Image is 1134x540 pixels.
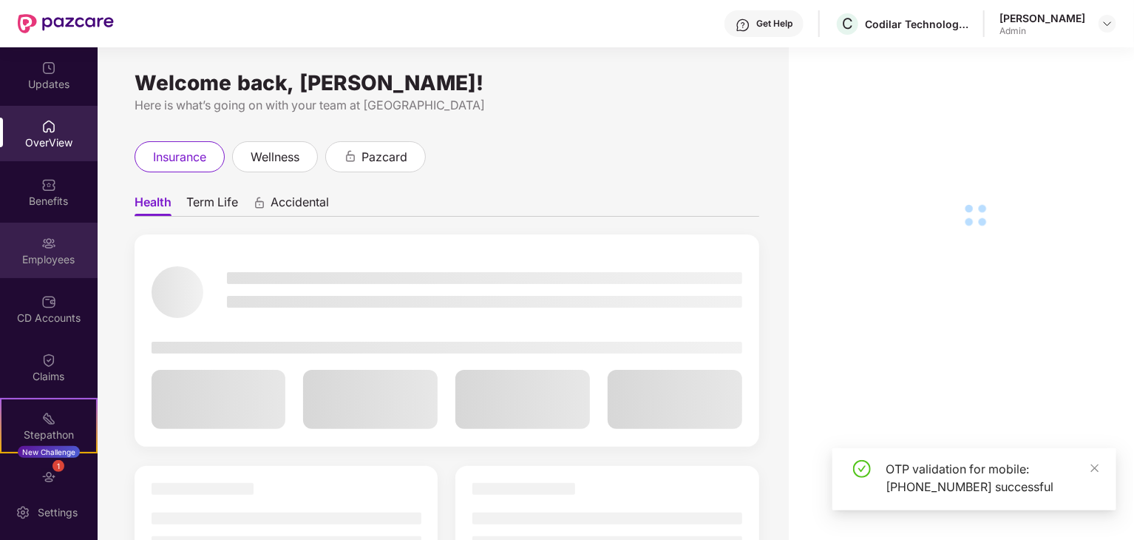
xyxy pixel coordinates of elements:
span: Health [135,195,172,216]
span: pazcard [361,148,407,166]
div: New Challenge [18,446,80,458]
img: svg+xml;base64,PHN2ZyBpZD0iVXBkYXRlZCIgeG1sbnM9Imh0dHA6Ly93d3cudzMub3JnLzIwMDAvc3ZnIiB3aWR0aD0iMj... [41,61,56,75]
div: [PERSON_NAME] [999,11,1085,25]
img: svg+xml;base64,PHN2ZyBpZD0iQ2xhaW0iIHhtbG5zPSJodHRwOi8vd3d3LnczLm9yZy8yMDAwL3N2ZyIgd2lkdGg9IjIwIi... [41,353,56,368]
div: Welcome back, [PERSON_NAME]! [135,77,759,89]
img: svg+xml;base64,PHN2ZyBpZD0iU2V0dGluZy0yMHgyMCIgeG1sbnM9Imh0dHA6Ly93d3cudzMub3JnLzIwMDAvc3ZnIiB3aW... [16,505,30,520]
img: svg+xml;base64,PHN2ZyBpZD0iSG9tZSIgeG1sbnM9Imh0dHA6Ly93d3cudzMub3JnLzIwMDAvc3ZnIiB3aWR0aD0iMjAiIG... [41,119,56,134]
div: 1 [52,460,64,472]
img: svg+xml;base64,PHN2ZyBpZD0iRW5kb3JzZW1lbnRzIiB4bWxucz0iaHR0cDovL3d3dy53My5vcmcvMjAwMC9zdmciIHdpZH... [41,470,56,485]
span: Term Life [186,195,238,216]
div: Settings [33,505,82,520]
span: wellness [251,148,299,166]
span: check-circle [853,460,871,478]
img: svg+xml;base64,PHN2ZyBpZD0iRHJvcGRvd24tMzJ4MzIiIHhtbG5zPSJodHRwOi8vd3d3LnczLm9yZy8yMDAwL3N2ZyIgd2... [1101,18,1113,30]
div: Get Help [756,18,792,30]
span: Accidental [271,195,329,216]
span: close [1090,463,1100,473]
div: Codilar Technologies Private Limited [865,17,968,31]
img: svg+xml;base64,PHN2ZyBpZD0iQmVuZWZpdHMiIHhtbG5zPSJodHRwOi8vd3d3LnczLm9yZy8yMDAwL3N2ZyIgd2lkdGg9Ij... [41,178,56,192]
div: OTP validation for mobile: [PHONE_NUMBER] successful [886,460,1099,496]
img: svg+xml;base64,PHN2ZyBpZD0iRW1wbG95ZWVzIiB4bWxucz0iaHR0cDovL3d3dy53My5vcmcvMjAwMC9zdmciIHdpZHRoPS... [41,236,56,251]
img: New Pazcare Logo [18,14,114,33]
div: animation [344,149,357,163]
div: Admin [999,25,1085,37]
span: insurance [153,148,206,166]
div: Here is what’s going on with your team at [GEOGRAPHIC_DATA] [135,96,759,115]
img: svg+xml;base64,PHN2ZyBpZD0iSGVscC0zMngzMiIgeG1sbnM9Imh0dHA6Ly93d3cudzMub3JnLzIwMDAvc3ZnIiB3aWR0aD... [736,18,750,33]
img: svg+xml;base64,PHN2ZyBpZD0iQ0RfQWNjb3VudHMiIGRhdGEtbmFtZT0iQ0QgQWNjb3VudHMiIHhtbG5zPSJodHRwOi8vd3... [41,294,56,309]
span: C [842,15,853,33]
img: svg+xml;base64,PHN2ZyB4bWxucz0iaHR0cDovL3d3dy53My5vcmcvMjAwMC9zdmciIHdpZHRoPSIyMSIgaGVpZ2h0PSIyMC... [41,411,56,426]
div: Stepathon [1,428,96,442]
div: animation [253,196,266,209]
